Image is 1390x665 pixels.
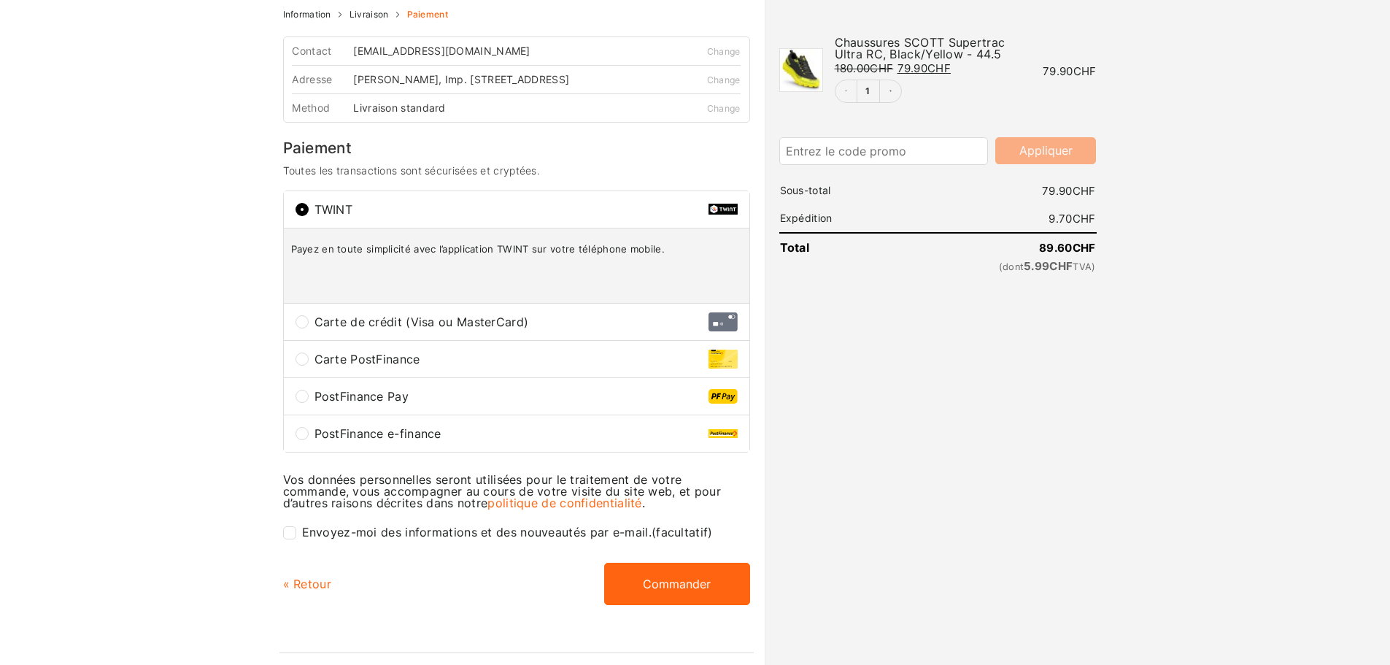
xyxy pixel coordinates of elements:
[870,61,893,75] span: CHF
[707,74,741,85] a: Change
[314,353,708,365] span: Carte PostFinance
[779,212,885,224] th: Expédition
[835,35,1005,61] span: Chaussures SCOTT Supertrac Ultra RC, Black/Yellow - 44.5
[835,80,857,102] button: Decrement
[779,137,989,165] input: Entrez le code promo
[1042,184,1095,198] bdi: 79.90
[314,316,708,328] span: Carte de crédit (Visa ou MasterCard)
[314,428,708,439] span: PostFinance e-finance
[1043,64,1096,78] bdi: 79.90
[353,46,540,56] div: [EMAIL_ADDRESS][DOMAIN_NAME]
[283,577,331,591] a: « Retour
[314,204,708,215] span: TWINT
[708,389,738,404] img: PostFinance Pay
[707,46,741,57] a: Change
[291,243,742,255] p: Payez en toute simplicité avec l’application TWINT sur votre téléphone mobile.
[708,350,738,368] img: Carte PostFinance
[407,10,448,19] a: Paiement
[1049,212,1095,226] bdi: 9.70
[927,61,951,75] span: CHF
[283,10,331,19] a: Information
[604,563,750,605] button: Commander
[708,204,738,215] img: TWINT
[652,525,713,539] span: (facultatif)
[995,137,1096,164] button: Appliquer
[779,241,885,254] th: Total
[886,261,1096,272] small: (dont TVA)
[283,526,296,539] input: Envoyez-moi des informations et des nouveautés par e-mail.(facultatif)
[1073,212,1096,226] span: CHF
[1073,64,1097,78] span: CHF
[353,103,455,113] div: Livraison standard
[707,103,741,114] a: Change
[1039,241,1095,255] bdi: 89.60
[283,474,750,509] p: Vos données personnelles seront utilisées pour le traitement de votre commande, vous accompagner ...
[292,103,353,113] div: Method
[1073,241,1096,255] span: CHF
[292,46,353,56] div: Contact
[857,87,879,96] a: Edit
[897,61,951,75] bdi: 79.90
[708,429,738,437] img: PostFinance e-finance
[487,496,641,510] a: politique de confidentialité
[283,141,750,156] h3: Paiement
[350,10,389,19] a: Livraison
[835,61,894,75] bdi: 180.00
[314,391,708,402] span: PostFinance Pay
[779,185,885,196] th: Sous-total
[1073,184,1096,198] span: CHF
[1024,259,1073,273] span: 5.99
[353,74,579,85] div: [PERSON_NAME], Imp. [STREET_ADDRESS]
[292,74,353,85] div: Adresse
[1049,259,1073,273] span: CHF
[879,80,901,102] button: Increment
[708,312,738,331] img: Carte de crédit (Visa ou MasterCard)
[283,166,750,176] h4: Toutes les transactions sont sécurisées et cryptées.
[283,526,713,539] label: Envoyez-moi des informations et des nouveautés par e-mail.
